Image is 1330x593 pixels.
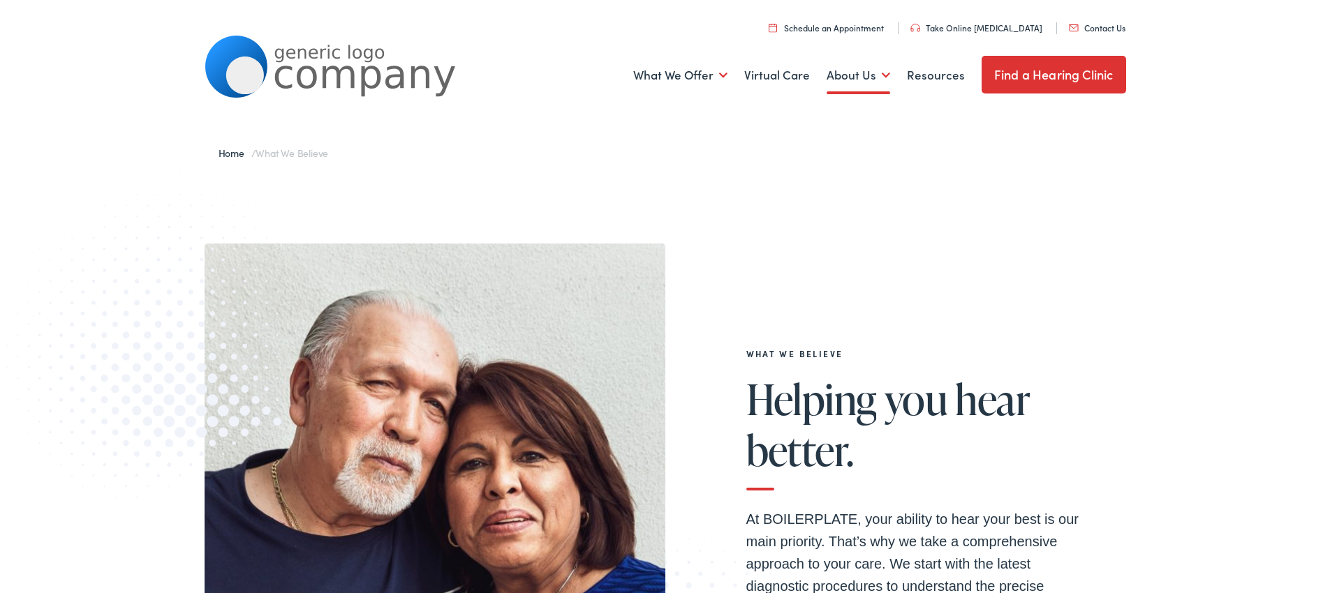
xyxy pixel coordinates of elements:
h2: What We Believe [746,349,1081,359]
a: Take Online [MEDICAL_DATA] [910,22,1042,33]
img: utility icon [910,24,920,32]
a: Contact Us [1069,22,1125,33]
a: Find a Hearing Clinic [982,56,1126,93]
img: utility icon [1069,24,1079,31]
a: Virtual Care [744,50,810,101]
span: hear [955,376,1030,422]
span: better. [746,427,854,473]
img: utility icon [769,23,777,32]
a: Schedule an Appointment [769,22,884,33]
a: Resources [907,50,965,101]
span: Helping [746,376,877,422]
a: What We Offer [633,50,727,101]
a: About Us [827,50,890,101]
span: you [885,376,947,422]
